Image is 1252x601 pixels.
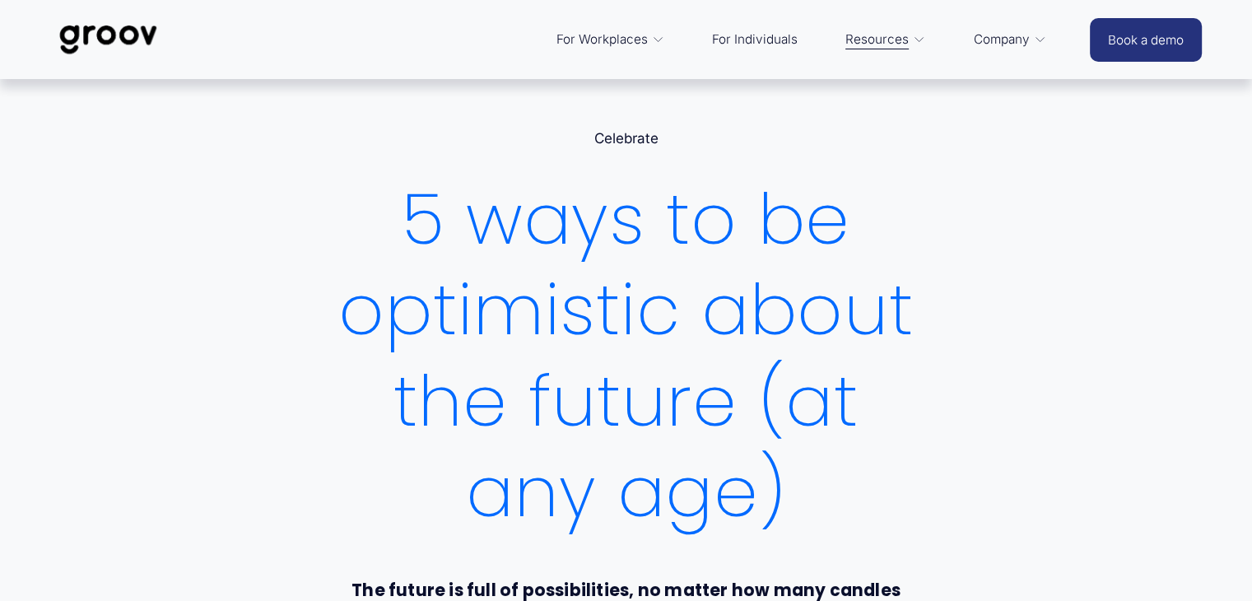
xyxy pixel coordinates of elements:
a: folder dropdown [837,20,934,59]
img: Groov | Workplace Science Platform | Unlock Performance | Drive Results [50,12,166,67]
a: folder dropdown [547,20,673,59]
a: For Individuals [704,20,806,59]
span: For Workplaces [556,28,647,51]
a: Book a demo [1090,18,1202,62]
h1: 5 ways to be optimistic about the future (at any age) [338,175,915,538]
span: Company [974,28,1030,51]
a: folder dropdown [966,20,1055,59]
span: Resources [845,28,909,51]
a: Celebrate [593,130,658,147]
